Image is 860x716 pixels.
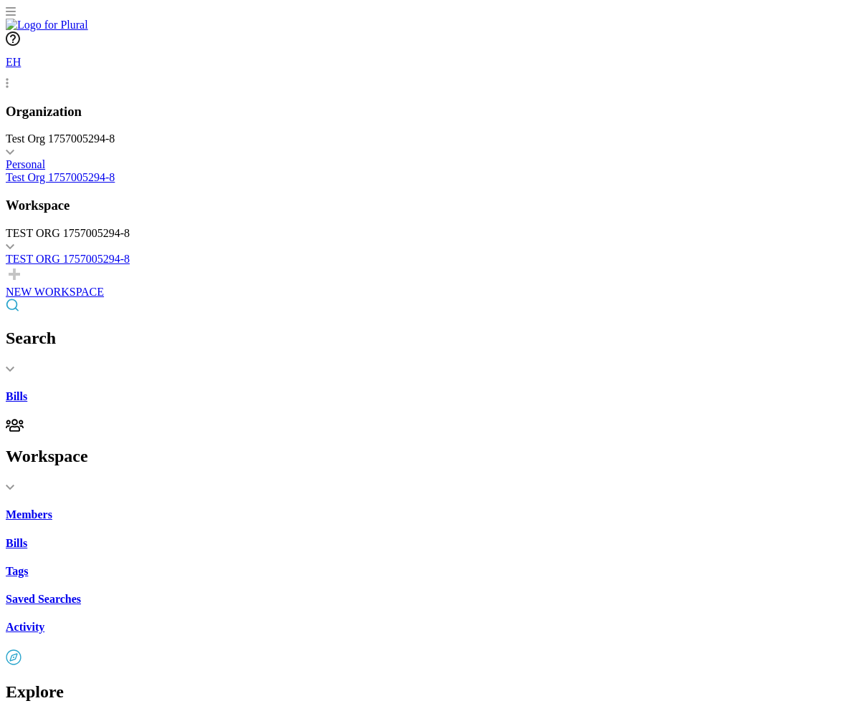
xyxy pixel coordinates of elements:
h3: Workspace [6,198,854,213]
h2: Explore [6,682,854,702]
a: Activity [6,621,854,634]
a: Tags [6,565,854,578]
h2: Workspace [6,447,854,466]
div: Test Org 1757005294-8 [6,132,854,145]
a: Bills [6,537,854,550]
a: Bills [6,390,854,403]
a: TEST ORG 1757005294-8 [6,253,854,266]
div: TEST ORG 1757005294-8 [6,227,854,240]
img: Logo for Plural [6,19,88,32]
a: NEW WORKSPACE [6,266,854,299]
a: Saved Searches [6,593,854,606]
a: Test Org 1757005294-8 [6,171,854,184]
h3: Organization [6,104,854,120]
a: EH [6,49,854,89]
div: EH [6,49,34,77]
h2: Search [6,329,854,348]
a: Personal [6,158,854,171]
a: Members [6,508,854,521]
div: NEW WORKSPACE [6,286,854,299]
